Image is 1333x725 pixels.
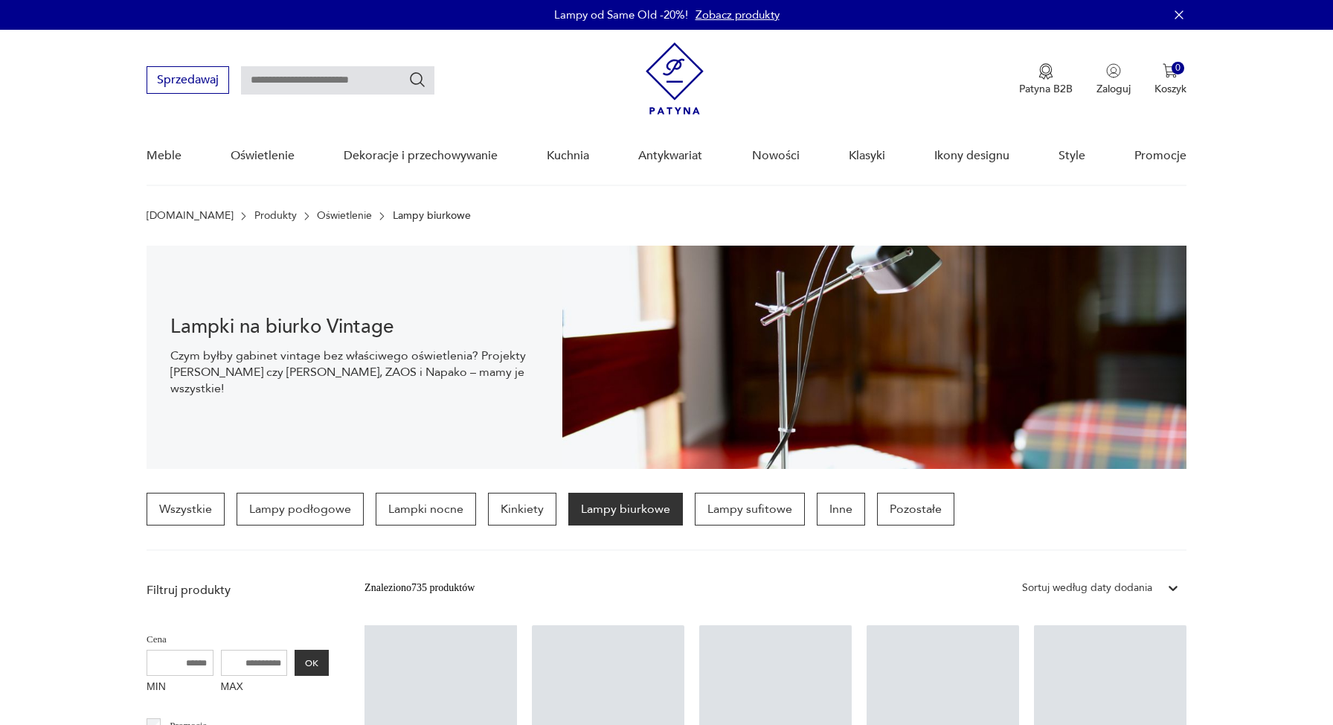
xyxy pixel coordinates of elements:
[221,676,288,700] label: MAX
[147,210,234,222] a: [DOMAIN_NAME]
[554,7,688,22] p: Lampy od Same Old -20%!
[934,127,1009,185] a: Ikony designu
[488,493,556,526] a: Kinkiety
[147,127,182,185] a: Meble
[147,66,229,94] button: Sprzedawaj
[408,71,426,89] button: Szukaj
[1163,63,1178,78] img: Ikona koszyka
[877,493,954,526] a: Pozostałe
[752,127,800,185] a: Nowości
[147,76,229,86] a: Sprzedawaj
[696,7,780,22] a: Zobacz produkty
[170,318,539,336] h1: Lampki na biurko Vintage
[1106,63,1121,78] img: Ikonka użytkownika
[147,582,329,598] p: Filtruj produkty
[1038,63,1053,80] img: Ikona medalu
[376,493,476,526] a: Lampki nocne
[568,493,683,526] a: Lampy biurkowe
[638,127,702,185] a: Antykwariat
[1019,82,1073,96] p: Patyna B2B
[147,631,329,648] p: Cena
[849,127,885,185] a: Klasyki
[1172,62,1184,74] div: 0
[231,127,295,185] a: Oświetlenie
[147,493,225,526] a: Wszystkie
[317,210,372,222] a: Oświetlenie
[393,210,471,222] p: Lampy biurkowe
[1019,63,1073,96] a: Ikona medaluPatyna B2B
[170,348,539,397] p: Czym byłby gabinet vintage bez właściwego oświetlenia? Projekty [PERSON_NAME] czy [PERSON_NAME], ...
[295,650,329,676] button: OK
[364,580,475,596] div: Znaleziono 735 produktów
[1019,63,1073,96] button: Patyna B2B
[237,493,364,526] a: Lampy podłogowe
[817,493,865,526] a: Inne
[1154,82,1186,96] p: Koszyk
[1154,63,1186,96] button: 0Koszyk
[1096,63,1131,96] button: Zaloguj
[1134,127,1186,185] a: Promocje
[1059,127,1085,185] a: Style
[547,127,589,185] a: Kuchnia
[344,127,498,185] a: Dekoracje i przechowywanie
[695,493,805,526] a: Lampy sufitowe
[1096,82,1131,96] p: Zaloguj
[562,246,1186,469] img: 59de657ae7cec28172f985f34cc39cd0.jpg
[147,676,213,700] label: MIN
[646,42,704,115] img: Patyna - sklep z meblami i dekoracjami vintage
[254,210,297,222] a: Produkty
[1022,580,1152,596] div: Sortuj według daty dodania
